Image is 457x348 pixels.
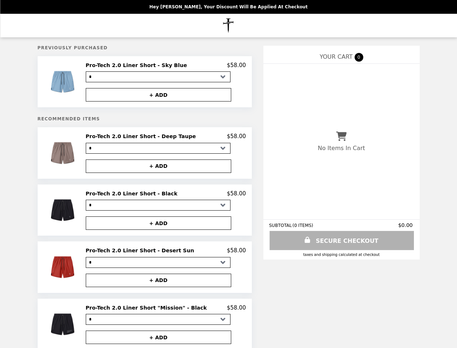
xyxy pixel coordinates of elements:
[318,145,365,152] p: No Items In Cart
[38,116,252,121] h5: Recommended Items
[86,159,231,173] button: + ADD
[227,190,246,197] p: $58.00
[86,216,231,230] button: + ADD
[227,304,246,311] p: $58.00
[47,247,80,287] img: Pro-Tech 2.0 Liner Short - Desert Sun
[86,88,231,101] button: + ADD
[47,304,80,344] img: Pro-Tech 2.0 Liner Short "Mission" - Black
[86,190,181,197] h2: Pro-Tech 2.0 Liner Short - Black
[86,62,190,69] h2: Pro-Tech 2.0 Liner Short - Sky Blue
[47,190,80,230] img: Pro-Tech 2.0 Liner Short - Black
[320,53,352,60] span: YOUR CART
[86,314,230,325] select: Select a product variant
[398,222,414,228] span: $0.00
[86,247,197,254] h2: Pro-Tech 2.0 Liner Short - Desert Sun
[86,133,199,140] h2: Pro-Tech 2.0 Liner Short - Deep Taupe
[269,223,293,228] span: SUBTOTAL
[86,304,210,311] h2: Pro-Tech 2.0 Liner Short "Mission" - Black
[86,274,231,287] button: + ADD
[210,18,247,33] img: Brand Logo
[86,331,231,344] button: + ADD
[47,133,80,173] img: Pro-Tech 2.0 Liner Short - Deep Taupe
[227,62,246,69] p: $58.00
[149,4,308,9] p: Hey [PERSON_NAME], your discount will be applied at checkout
[86,71,230,82] select: Select a product variant
[292,223,313,228] span: ( 0 ITEMS )
[38,45,252,50] h5: Previously Purchased
[355,53,363,62] span: 0
[86,143,230,154] select: Select a product variant
[269,253,414,257] div: Taxes and Shipping calculated at checkout
[86,200,230,211] select: Select a product variant
[227,247,246,254] p: $58.00
[227,133,246,140] p: $58.00
[86,257,230,268] select: Select a product variant
[47,62,80,101] img: Pro-Tech 2.0 Liner Short - Sky Blue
